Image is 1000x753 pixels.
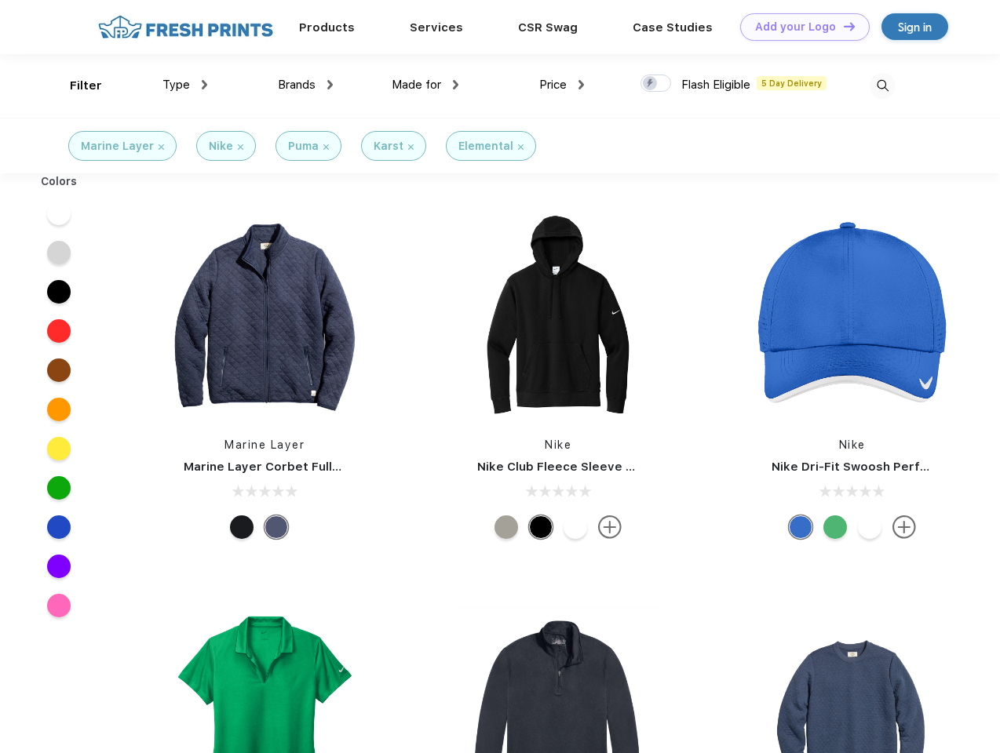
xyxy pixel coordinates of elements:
a: Sign in [881,13,948,40]
div: Puma [288,138,319,155]
img: more.svg [892,515,916,539]
div: Black [230,515,254,539]
a: CSR Swag [518,20,578,35]
a: Marine Layer [224,438,305,451]
img: dropdown.png [578,80,584,89]
div: White [858,515,881,539]
img: filter_cancel.svg [238,144,243,150]
img: DT [844,22,855,31]
span: Price [539,78,567,92]
img: more.svg [598,515,622,539]
img: filter_cancel.svg [518,144,524,150]
a: Nike Club Fleece Sleeve Swoosh Pullover Hoodie [477,460,772,474]
img: dropdown.png [202,80,207,89]
a: Services [410,20,463,35]
div: Black [529,515,553,539]
span: 5 Day Delivery [757,76,827,90]
div: Navy [265,515,288,539]
img: func=resize&h=266 [748,213,957,421]
img: filter_cancel.svg [323,144,329,150]
span: Type [162,78,190,92]
a: Nike [839,438,866,451]
div: White [564,515,587,539]
div: Marine Layer [81,138,154,155]
img: desktop_search.svg [870,73,896,99]
span: Flash Eligible [681,78,750,92]
span: Made for [392,78,441,92]
span: Brands [278,78,316,92]
div: Nike [209,138,233,155]
div: Dark Grey Heather [495,515,518,539]
img: dropdown.png [453,80,458,89]
img: func=resize&h=266 [160,213,369,421]
div: Elemental [458,138,513,155]
div: Add your Logo [755,20,836,34]
div: Sign in [898,18,932,36]
div: Colors [29,173,89,190]
a: Products [299,20,355,35]
a: Nike Dri-Fit Swoosh Perforated Cap [772,460,988,474]
div: Filter [70,77,102,95]
div: Karst [374,138,403,155]
img: func=resize&h=266 [454,213,662,421]
img: fo%20logo%202.webp [93,13,278,41]
img: dropdown.png [327,80,333,89]
a: Nike [545,438,571,451]
img: filter_cancel.svg [408,144,414,150]
a: Marine Layer Corbet Full-Zip Jacket [184,460,401,474]
img: filter_cancel.svg [159,144,164,150]
div: Lucky Green [823,515,847,539]
div: Blue Sapphire [789,515,812,539]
